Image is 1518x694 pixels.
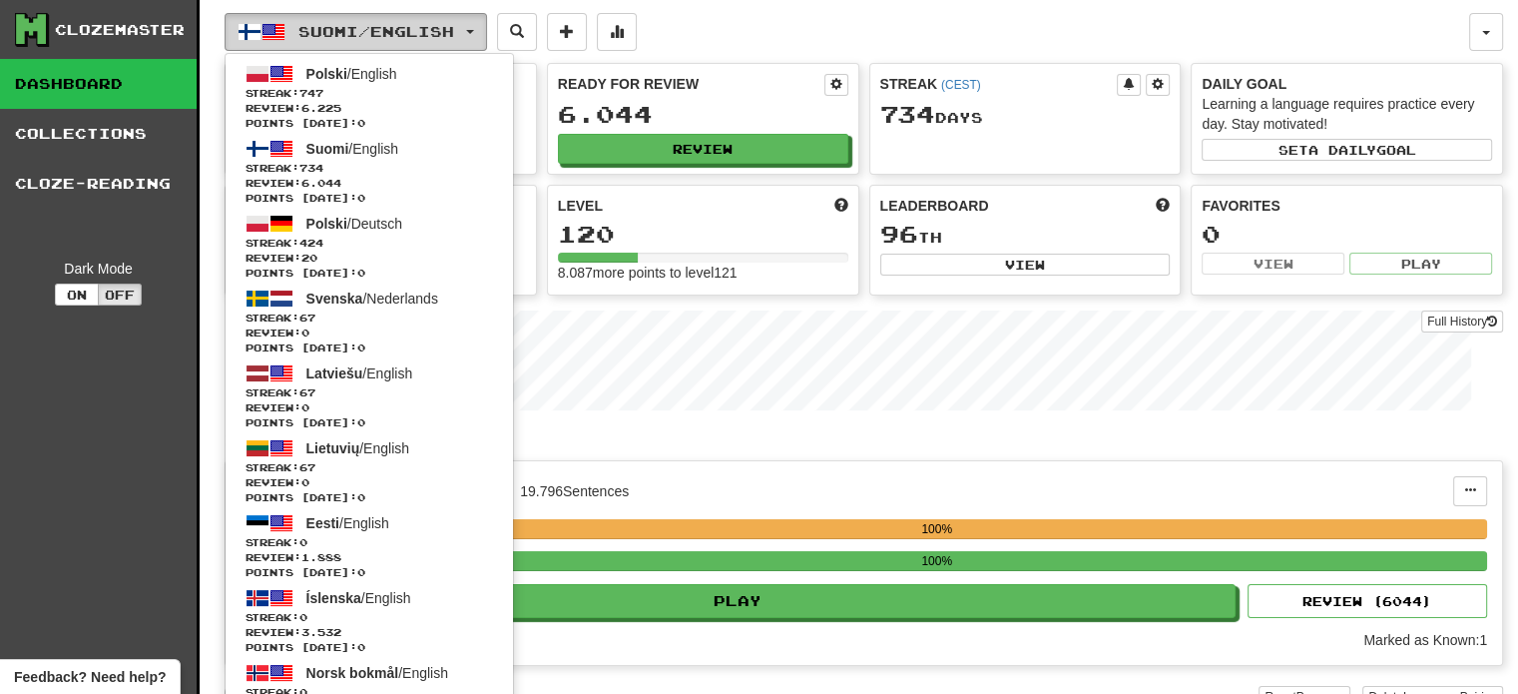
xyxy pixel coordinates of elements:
[241,584,1236,618] button: Play
[226,358,513,433] a: Latviešu/EnglishStreak:67 Review:0Points [DATE]:0
[306,141,399,157] span: / English
[246,191,493,206] span: Points [DATE]: 0
[246,640,493,655] span: Points [DATE]: 0
[225,13,487,51] button: Suomi/English
[306,515,389,531] span: / English
[306,665,448,681] span: / English
[246,565,493,580] span: Points [DATE]: 0
[1156,196,1170,216] span: This week in points, UTC
[1202,222,1492,247] div: 0
[246,460,493,475] span: Streak:
[299,237,323,249] span: 424
[226,583,513,658] a: Íslenska/EnglishStreak:0 Review:3.532Points [DATE]:0
[1421,311,1503,333] a: Full History
[306,216,403,232] span: / Deutsch
[880,100,935,128] span: 734
[246,535,493,550] span: Streak:
[298,23,454,40] span: Suomi / English
[880,254,1171,276] button: View
[386,519,1487,539] div: 100%
[226,59,513,134] a: Polski/EnglishStreak:747 Review:6.225Points [DATE]:0
[246,86,493,101] span: Streak:
[246,341,493,355] span: Points [DATE]: 0
[306,66,347,82] span: Polski
[880,74,1118,94] div: Streak
[55,284,99,306] button: On
[306,440,360,456] span: Lietuvių
[306,291,363,307] span: Svenska
[306,590,361,606] span: Íslenska
[226,209,513,284] a: Polski/DeutschStreak:424 Review:20Points [DATE]:0
[246,490,493,505] span: Points [DATE]: 0
[246,610,493,625] span: Streak:
[299,611,307,623] span: 0
[558,102,848,127] div: 6.044
[246,400,493,415] span: Review: 0
[299,87,323,99] span: 747
[246,176,493,191] span: Review: 6.044
[226,508,513,583] a: Eesti/EnglishStreak:0 Review:1.888Points [DATE]:0
[55,20,185,40] div: Clozemaster
[246,251,493,266] span: Review: 20
[306,365,363,381] span: Latviešu
[1202,139,1492,161] button: Seta dailygoal
[306,515,339,531] span: Eesti
[880,102,1171,128] div: Day s
[880,196,989,216] span: Leaderboard
[225,430,1503,450] p: In Progress
[306,66,397,82] span: / English
[941,78,981,92] a: (CEST)
[246,475,493,490] span: Review: 0
[299,162,323,174] span: 734
[98,284,142,306] button: Off
[299,461,315,473] span: 67
[246,311,493,326] span: Streak:
[520,481,629,501] div: 19.796 Sentences
[246,161,493,176] span: Streak:
[226,433,513,508] a: Lietuvių/EnglishStreak:67 Review:0Points [DATE]:0
[558,222,848,247] div: 120
[246,625,493,640] span: Review: 3.532
[1248,584,1487,618] button: Review (6044)
[306,141,349,157] span: Suomi
[226,134,513,209] a: Suomi/EnglishStreak:734 Review:6.044Points [DATE]:0
[306,665,399,681] span: Norsk bokmål
[246,116,493,131] span: Points [DATE]: 0
[246,236,493,251] span: Streak:
[299,536,307,548] span: 0
[306,216,347,232] span: Polski
[226,284,513,358] a: Svenska/NederlandsStreak:67 Review:0Points [DATE]:0
[14,667,166,687] span: Open feedback widget
[306,365,413,381] span: / English
[246,550,493,565] span: Review: 1.888
[497,13,537,51] button: Search sentences
[547,13,587,51] button: Add sentence to collection
[386,551,1487,571] div: 100%
[558,196,603,216] span: Level
[558,263,848,283] div: 8.087 more points to level 121
[1308,143,1376,157] span: a daily
[1202,196,1492,216] div: Favorites
[558,134,848,164] button: Review
[299,386,315,398] span: 67
[246,266,493,281] span: Points [DATE]: 0
[834,196,848,216] span: Score more points to level up
[306,440,409,456] span: / English
[246,385,493,400] span: Streak:
[15,259,182,279] div: Dark Mode
[558,74,824,94] div: Ready for Review
[597,13,637,51] button: More stats
[306,590,411,606] span: / English
[880,222,1171,248] div: th
[1202,74,1492,94] div: Daily Goal
[1202,94,1492,134] div: Learning a language requires practice every day. Stay motivated!
[246,326,493,341] span: Review: 0
[880,220,918,248] span: 96
[299,312,315,324] span: 67
[246,101,493,116] span: Review: 6.225
[1349,253,1492,275] button: Play
[306,291,438,307] span: / Nederlands
[1363,630,1487,650] div: Marked as Known: 1
[246,415,493,430] span: Points [DATE]: 0
[1202,253,1344,275] button: View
